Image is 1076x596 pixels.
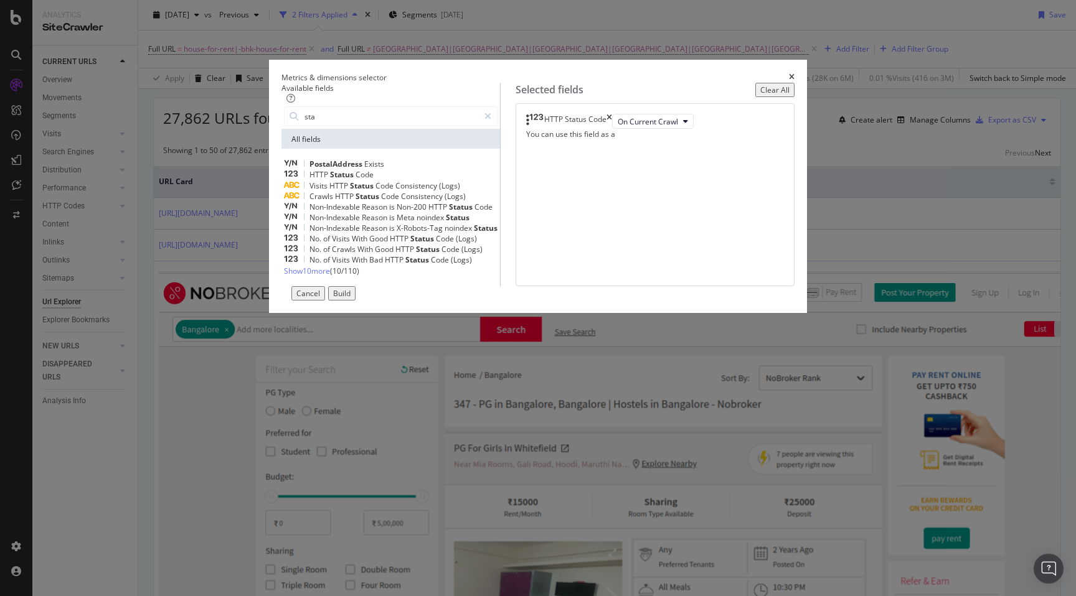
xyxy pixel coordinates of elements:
span: Show 10 more [284,266,330,276]
span: Consistency [395,180,439,191]
span: Code [356,169,374,180]
span: noindex [417,212,446,223]
span: Visits [332,254,352,265]
span: Code [441,244,461,254]
span: Status [356,191,381,202]
span: Code [381,191,401,202]
div: All fields [281,129,500,149]
span: Meta [397,212,417,223]
span: With [352,233,369,244]
span: Good [375,244,395,254]
div: HTTP Status Code [544,114,606,129]
div: You can use this field as a [526,129,784,139]
span: HTTP [390,233,410,244]
span: Status [446,212,470,223]
span: Status [405,254,431,265]
button: Clear All [755,83,795,97]
span: With [352,254,369,265]
span: of [323,233,332,244]
span: Non-Indexable [309,202,362,212]
span: Code [436,233,456,244]
div: Clear All [760,85,790,95]
span: PostalAddress [309,159,364,169]
span: X-Robots-Tag [397,223,445,233]
span: Good [369,233,390,244]
div: HTTP Status CodetimesOn Current Crawl [526,114,784,129]
span: Status [410,233,436,244]
span: Consistency [401,191,445,202]
span: HTTP [428,202,449,212]
span: Code [474,202,493,212]
div: Selected fields [516,83,583,97]
div: Metrics & dimensions selector [281,72,387,83]
span: of [323,254,332,265]
span: HTTP [335,191,356,202]
span: Crawls [332,244,357,254]
div: times [789,72,795,83]
span: Bad [369,254,385,265]
span: Reason [362,212,389,223]
span: On Current Crawl [618,116,678,127]
span: No. [309,244,323,254]
input: Search by field name [303,107,479,126]
span: HTTP [309,169,330,180]
span: is [389,202,397,212]
span: (Logs) [456,233,477,244]
span: No. [309,233,323,244]
span: Visits [309,180,329,191]
span: (Logs) [439,180,460,191]
span: Code [375,180,395,191]
span: Status [416,244,441,254]
div: Build [333,288,351,299]
button: On Current Crawl [612,114,694,129]
button: Cancel [291,286,325,300]
span: Status [474,223,498,233]
div: Available fields [281,83,500,93]
span: (Logs) [445,191,466,202]
button: Build [328,286,356,300]
span: Status [449,202,474,212]
span: Crawls [309,191,335,202]
span: Non-Indexable [309,212,362,223]
span: Code [431,254,451,265]
span: of [323,244,332,254]
span: noindex [445,223,474,233]
div: Cancel [296,288,320,299]
span: (Logs) [461,244,483,254]
div: modal [269,60,807,313]
span: HTTP [385,254,405,265]
span: (Logs) [451,254,472,265]
span: is [389,223,397,233]
div: Open Intercom Messenger [1034,554,1064,584]
span: Status [350,180,375,191]
span: Visits [332,233,352,244]
span: Non-200 [397,202,428,212]
span: With [357,244,375,254]
span: Status [330,169,356,180]
span: is [389,212,397,223]
span: Reason [362,223,389,233]
div: times [606,114,612,129]
span: Reason [362,202,389,212]
span: No. [309,254,323,265]
span: ( 10 / 110 ) [330,266,359,276]
span: HTTP [395,244,416,254]
span: Non-Indexable [309,223,362,233]
span: HTTP [329,180,350,191]
span: Exists [364,159,384,169]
